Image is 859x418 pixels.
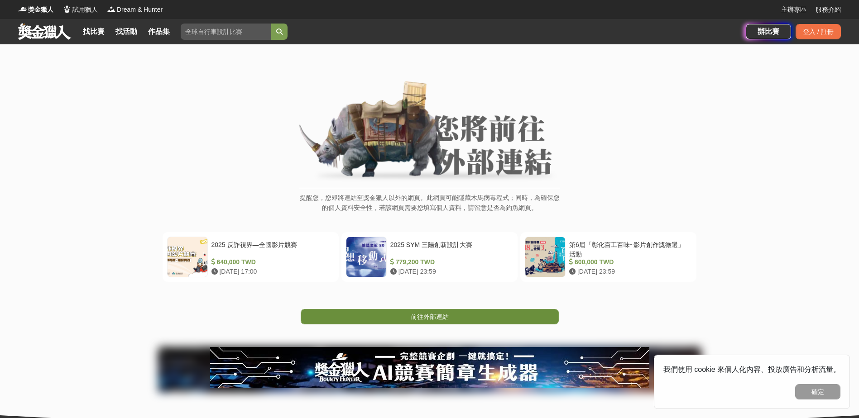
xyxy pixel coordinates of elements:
[301,309,559,324] a: 前往外部連結
[210,347,649,388] img: e66c81bb-b616-479f-8cf1-2a61d99b1888.jpg
[211,240,331,257] div: 2025 反詐視界—全國影片競賽
[28,5,53,14] span: 獎金獵人
[107,5,116,14] img: Logo
[341,232,518,282] a: 2025 SYM 三陽創新設計大賽 779,200 TWD [DATE] 23:59
[663,366,840,373] span: 我們使用 cookie 來個人化內容、投放廣告和分析流量。
[72,5,98,14] span: 試用獵人
[163,232,339,282] a: 2025 反詐視界—全國影片競賽 640,000 TWD [DATE] 17:00
[390,267,509,276] div: [DATE] 23:59
[62,5,98,14] a: Logo試用獵人
[569,257,688,267] div: 600,000 TWD
[390,257,509,267] div: 779,200 TWD
[62,5,72,14] img: Logo
[796,24,841,39] div: 登入 / 註冊
[144,25,173,38] a: 作品集
[520,232,696,282] a: 第6屆「彰化百工百味~影片創作獎徵選」活動 600,000 TWD [DATE] 23:59
[18,5,27,14] img: Logo
[107,5,163,14] a: LogoDream & Hunter
[411,313,449,320] span: 前往外部連結
[746,24,791,39] a: 辦比賽
[79,25,108,38] a: 找比賽
[569,267,688,276] div: [DATE] 23:59
[211,257,331,267] div: 640,000 TWD
[781,5,806,14] a: 主辦專區
[299,193,560,222] p: 提醒您，您即將連結至獎金獵人以外的網頁。此網頁可能隱藏木馬病毒程式；同時，為確保您的個人資料安全性，若該網頁需要您填寫個人資料，請留意是否為釣魚網頁。
[181,24,271,40] input: 全球自行車設計比賽
[795,384,840,399] button: 確定
[117,5,163,14] span: Dream & Hunter
[390,240,509,257] div: 2025 SYM 三陽創新設計大賽
[112,25,141,38] a: 找活動
[18,5,53,14] a: Logo獎金獵人
[211,267,331,276] div: [DATE] 17:00
[299,81,560,183] img: External Link Banner
[816,5,841,14] a: 服務介紹
[569,240,688,257] div: 第6屆「彰化百工百味~影片創作獎徵選」活動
